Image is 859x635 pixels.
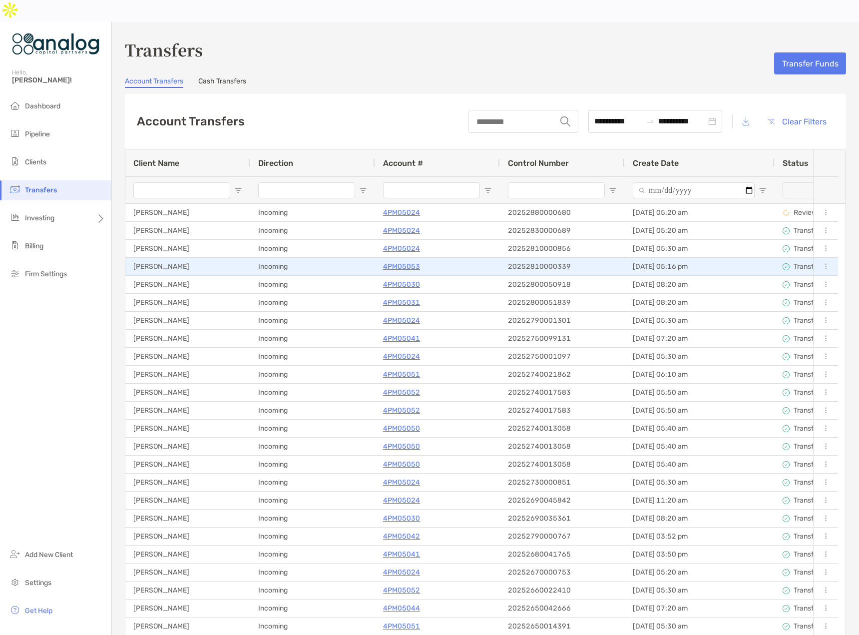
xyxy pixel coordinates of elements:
a: 4PM05024 [383,494,420,507]
div: [DATE] 05:16 pm [625,258,775,275]
div: [DATE] 05:20 am [625,222,775,239]
div: 20252800050918 [500,276,625,293]
span: Clients [25,158,46,166]
p: 4PM05052 [383,584,420,597]
div: Incoming [250,438,375,455]
div: [PERSON_NAME] [125,330,250,347]
a: 4PM05050 [383,422,420,435]
div: Incoming [250,222,375,239]
p: Transfer Complete [794,314,852,327]
div: Incoming [250,240,375,257]
p: Transfer Complete [794,584,852,597]
div: Incoming [250,618,375,635]
p: Transfer Complete [794,512,852,525]
a: 4PM05024 [383,476,420,489]
p: Transfer Complete [794,548,852,561]
div: 20252730000851 [500,474,625,491]
a: Cash Transfers [198,77,246,88]
a: 4PM05024 [383,242,420,255]
button: Open Filter Menu [609,186,617,194]
p: Transfer Complete [794,494,852,507]
div: Incoming [250,276,375,293]
div: [DATE] 05:30 am [625,618,775,635]
img: status icon [783,569,790,576]
span: to [646,117,654,125]
input: Account # Filter Input [383,182,480,198]
div: [DATE] 07:20 am [625,600,775,617]
div: Incoming [250,402,375,419]
h2: Account Transfers [137,114,245,128]
div: [PERSON_NAME] [125,564,250,581]
img: status icon [783,209,790,216]
div: [DATE] 05:30 am [625,240,775,257]
div: 20252660022410 [500,582,625,599]
div: [DATE] 05:40 am [625,438,775,455]
p: 4PM05052 [383,404,420,417]
div: [PERSON_NAME] [125,258,250,275]
img: button icon [768,118,775,124]
p: Transfer Complete [794,440,852,453]
p: 4PM05024 [383,566,420,579]
p: Transfer Complete [794,296,852,309]
img: status icon [783,605,790,612]
a: 4PM05041 [383,548,420,561]
img: pipeline icon [9,127,21,139]
img: status icon [783,389,790,396]
p: Transfer Complete [794,224,852,237]
p: 4PM05053 [383,260,420,273]
div: 20252650014391 [500,618,625,635]
span: Dashboard [25,102,60,110]
div: 20252810000339 [500,258,625,275]
p: 4PM05051 [383,620,420,633]
span: Firm Settings [25,270,67,278]
a: 4PM05050 [383,440,420,453]
div: [PERSON_NAME] [125,312,250,329]
img: status icon [783,497,790,504]
img: status icon [783,533,790,540]
div: [DATE] 05:30 am [625,582,775,599]
div: 20252740021862 [500,366,625,383]
span: swap-right [646,117,654,125]
img: status icon [783,479,790,486]
button: Open Filter Menu [759,186,767,194]
div: 20252690035361 [500,510,625,527]
img: input icon [560,116,570,126]
div: Incoming [250,312,375,329]
img: status icon [783,407,790,414]
div: Incoming [250,528,375,545]
div: [PERSON_NAME] [125,294,250,311]
input: Direction Filter Input [258,182,355,198]
img: status icon [783,623,790,630]
div: [PERSON_NAME] [125,222,250,239]
a: 4PM05031 [383,296,420,309]
div: [PERSON_NAME] [125,510,250,527]
img: settings icon [9,576,21,588]
div: 20252750099131 [500,330,625,347]
div: [DATE] 11:20 am [625,492,775,509]
div: Incoming [250,600,375,617]
p: Transfer Complete [794,260,852,273]
div: Incoming [250,258,375,275]
span: Direction [258,158,293,168]
div: 20252880000680 [500,204,625,221]
p: Transfer Complete [794,476,852,489]
button: Open Filter Menu [484,186,492,194]
div: [DATE] 05:40 am [625,456,775,473]
div: [PERSON_NAME] [125,546,250,563]
a: 4PM05030 [383,278,420,291]
div: 20252680041765 [500,546,625,563]
a: 4PM05050 [383,458,420,471]
div: Incoming [250,474,375,491]
p: Transfer Complete [794,242,852,255]
p: Transfer Complete [794,368,852,381]
div: Incoming [250,384,375,401]
div: 20252650042666 [500,600,625,617]
p: Transfer Complete [794,332,852,345]
span: Add New Client [25,551,73,559]
span: Account # [383,158,423,168]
